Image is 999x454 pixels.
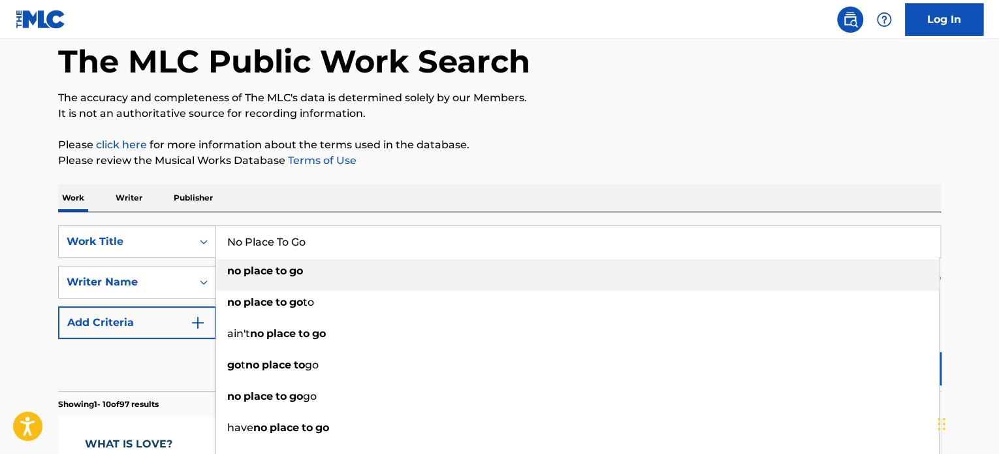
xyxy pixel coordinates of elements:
[938,404,945,444] div: Drag
[289,265,303,277] strong: go
[170,184,217,212] p: Publisher
[262,359,291,371] strong: place
[85,436,206,452] div: WHAT IS LOVE?
[16,10,66,29] img: MLC Logo
[276,296,287,308] strong: to
[58,42,530,81] h1: The MLC Public Work Search
[112,184,146,212] p: Writer
[58,398,159,410] p: Showing 1 - 10 of 97 results
[58,225,941,391] form: Search Form
[876,12,892,27] img: help
[289,390,303,402] strong: go
[244,265,273,277] strong: place
[227,359,241,371] strong: go
[246,359,259,371] strong: no
[303,296,314,308] span: to
[227,327,250,340] span: ain't
[190,315,206,331] img: 9d2ae6d4665cec9f34b9.svg
[58,153,941,169] p: Please review the Musical Works Database
[871,7,897,33] div: Help
[298,327,309,340] strong: to
[266,327,296,340] strong: place
[58,184,88,212] p: Work
[842,12,858,27] img: search
[289,296,303,308] strong: go
[270,421,299,434] strong: place
[227,421,253,434] span: have
[837,7,863,33] a: Public Search
[934,391,999,454] iframe: Chat Widget
[285,154,357,167] a: Terms of Use
[58,137,941,153] p: Please for more information about the terms used in the database.
[227,390,241,402] strong: no
[294,359,305,371] strong: to
[244,390,273,402] strong: place
[227,265,241,277] strong: no
[58,90,941,106] p: The accuracy and completeness of The MLC's data is determined solely by our Members.
[276,390,287,402] strong: to
[58,106,941,122] p: It is not an authoritative source for recording information.
[905,3,983,36] a: Log In
[227,296,241,308] strong: no
[96,138,147,151] a: click here
[244,296,273,308] strong: place
[302,421,313,434] strong: to
[253,421,267,434] strong: no
[58,306,216,339] button: Add Criteria
[276,265,287,277] strong: to
[250,327,264,340] strong: no
[303,390,317,402] span: go
[67,274,184,290] div: Writer Name
[312,327,326,340] strong: go
[67,234,184,250] div: Work Title
[315,421,329,434] strong: go
[241,359,246,371] span: t
[305,359,319,371] span: go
